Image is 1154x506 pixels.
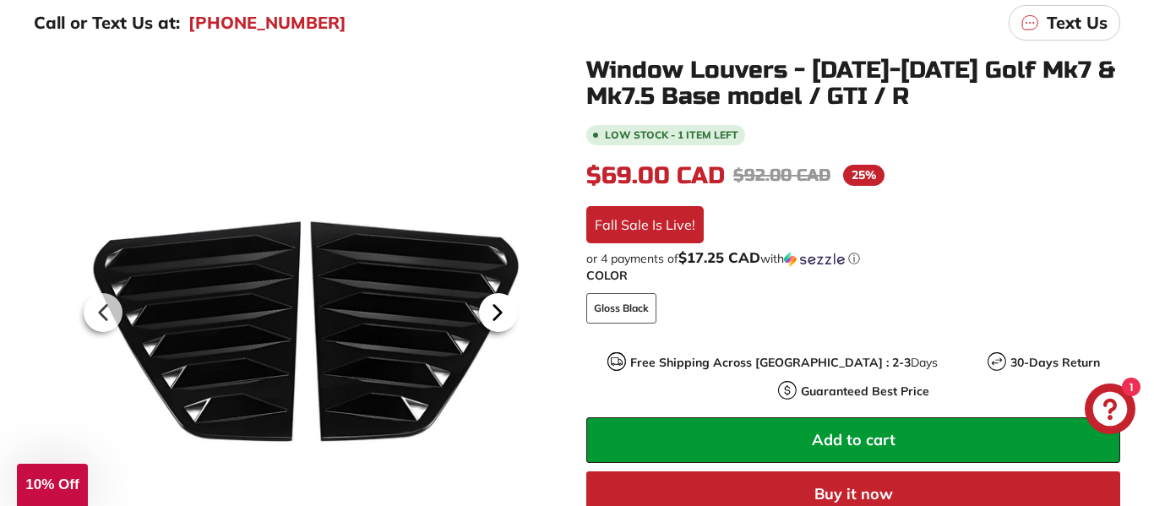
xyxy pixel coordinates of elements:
[630,354,938,372] p: Days
[586,267,1120,285] label: COLOR
[188,10,346,35] a: [PHONE_NUMBER]
[733,165,830,186] span: $92.00 CAD
[586,206,704,243] div: Fall Sale Is Live!
[812,430,895,449] span: Add to cart
[678,248,760,266] span: $17.25 CAD
[630,355,911,370] strong: Free Shipping Across [GEOGRAPHIC_DATA] : 2-3
[1080,384,1140,438] inbox-online-store-chat: Shopify online store chat
[843,165,885,186] span: 25%
[586,250,1120,267] div: or 4 payments of with
[586,417,1120,463] button: Add to cart
[1047,10,1108,35] p: Text Us
[25,476,79,492] span: 10% Off
[1010,355,1100,370] strong: 30-Days Return
[17,464,88,506] div: 10% Off
[801,384,929,399] strong: Guaranteed Best Price
[586,161,725,190] span: $69.00 CAD
[1009,5,1120,41] a: Text Us
[605,130,738,140] span: Low stock - 1 item left
[586,250,1120,267] div: or 4 payments of$17.25 CADwithSezzle Click to learn more about Sezzle
[34,10,180,35] p: Call or Text Us at:
[784,252,845,267] img: Sezzle
[586,57,1120,110] h1: Window Louvers - [DATE]-[DATE] Golf Mk7 & Mk7.5 Base model / GTI / R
